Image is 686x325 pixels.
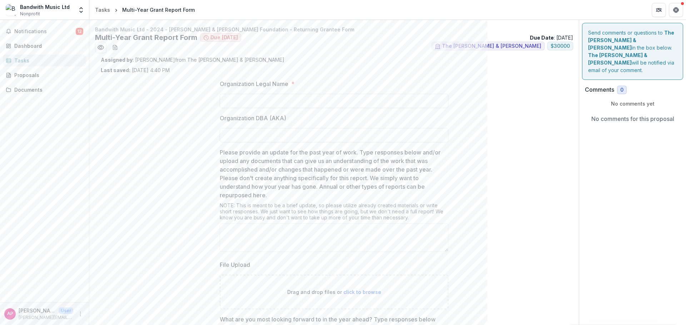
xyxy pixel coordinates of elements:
h2: Multi-Year Grant Report Form [95,33,197,42]
strong: Due Date [530,35,554,41]
button: More [76,310,85,318]
div: Multi-Year Grant Report Form [122,6,195,14]
strong: Assigned by [101,57,133,63]
div: Proposals [14,71,80,79]
p: No comments for this proposal [591,115,674,123]
div: Send comments or questions to in the box below. will be notified via email of your comment. [582,23,683,80]
strong: Last saved: [101,67,130,73]
span: $ 30000 [551,43,570,49]
button: Preview 3e7454d6-ce4f-4bb2-8716-740c08cf5082.pdf [95,42,106,53]
span: Due [DATE] [210,35,238,41]
div: NOTE: This is meant to be a brief update, so please utilize already created materials or write sh... [220,202,448,223]
span: Notifications [14,29,76,35]
button: download-word-button [109,42,121,53]
div: Tasks [14,57,80,64]
p: Bandwith Music Ltd - 2024 - [PERSON_NAME] & [PERSON_NAME] Foundation - Returning Grantee Form [95,26,573,33]
span: Nonprofit [20,11,40,17]
span: The [PERSON_NAME] & [PERSON_NAME] [442,43,541,49]
h2: Comments [585,86,614,93]
p: Organization Legal Name [220,80,288,88]
button: Partners [652,3,666,17]
a: Tasks [3,55,86,66]
button: Notifications12 [3,26,86,37]
div: Tasks [95,6,110,14]
p: [PERSON_NAME] [19,307,56,314]
nav: breadcrumb [92,5,198,15]
p: Drag and drop files or [287,288,381,296]
strong: The [PERSON_NAME] & [PERSON_NAME] [588,52,647,66]
div: Annie Palomino [7,311,13,316]
p: No comments yet [585,100,680,107]
div: Documents [14,86,80,93]
p: File Upload [220,260,250,269]
p: : [PERSON_NAME] from The [PERSON_NAME] & [PERSON_NAME] [101,56,567,64]
p: Organization DBA (AKA) [220,114,286,122]
p: [DATE] 4:40 PM [101,66,170,74]
p: : [DATE] [530,34,573,41]
span: 12 [76,28,83,35]
a: Dashboard [3,40,86,52]
a: Documents [3,84,86,96]
strong: The [PERSON_NAME] & [PERSON_NAME] [588,30,674,51]
img: Bandwith Music Ltd [6,4,17,16]
div: Bandwith Music Ltd [20,3,70,11]
a: Proposals [3,69,86,81]
p: [PERSON_NAME][EMAIL_ADDRESS][DOMAIN_NAME] [19,314,73,321]
div: Dashboard [14,42,80,50]
a: Tasks [92,5,113,15]
button: Get Help [669,3,683,17]
span: 0 [620,87,623,93]
p: Please provide an update for the past year of work. Type responses below and/or upload any docume... [220,148,444,199]
button: Open entity switcher [76,3,86,17]
span: click to browse [343,289,381,295]
p: User [59,308,73,314]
